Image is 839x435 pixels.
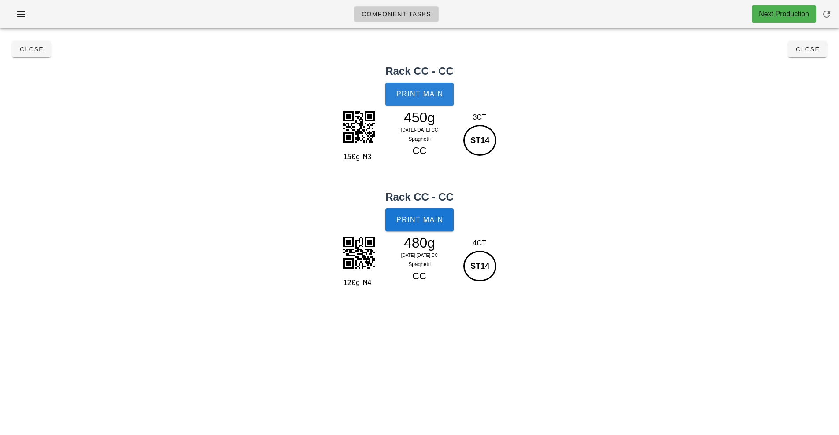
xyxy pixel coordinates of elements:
div: 480g [381,236,458,249]
div: Next Production [759,9,809,19]
button: Close [788,41,827,57]
img: UAAAAASUVORK5CYII= [337,105,381,149]
span: CC [413,145,427,156]
div: Spaghetti [381,135,458,143]
div: 150g [341,151,359,163]
span: [DATE]-[DATE] CC [401,128,438,132]
div: 450g [381,111,458,124]
img: TjH6yPapEVI5KLKWIAoKu3GRE7jwaUP868bBRllLxGSePh7GSCO1zNnroC9h8yXZoSjAEAc1QrnAKRQXGdpgDiqFc4BSKG4zt... [337,230,381,274]
div: ST14 [463,125,496,156]
div: M3 [359,151,377,163]
div: ST14 [463,251,496,281]
span: [DATE]-[DATE] CC [401,253,438,258]
a: Component Tasks [354,6,439,22]
span: Close [795,46,820,53]
button: Print Main [385,83,453,106]
div: 4CT [461,238,498,249]
h2: Rack CC - CC [5,63,834,79]
span: Print Main [396,90,444,98]
span: Print Main [396,216,444,224]
span: CC [413,271,427,281]
div: M4 [359,277,377,289]
div: 120g [341,277,359,289]
button: Close [12,41,51,57]
span: Component Tasks [361,11,431,18]
span: Close [19,46,44,53]
h2: Rack CC - CC [5,189,834,205]
div: 3CT [461,112,498,123]
button: Print Main [385,208,453,231]
div: Spaghetti [381,260,458,269]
